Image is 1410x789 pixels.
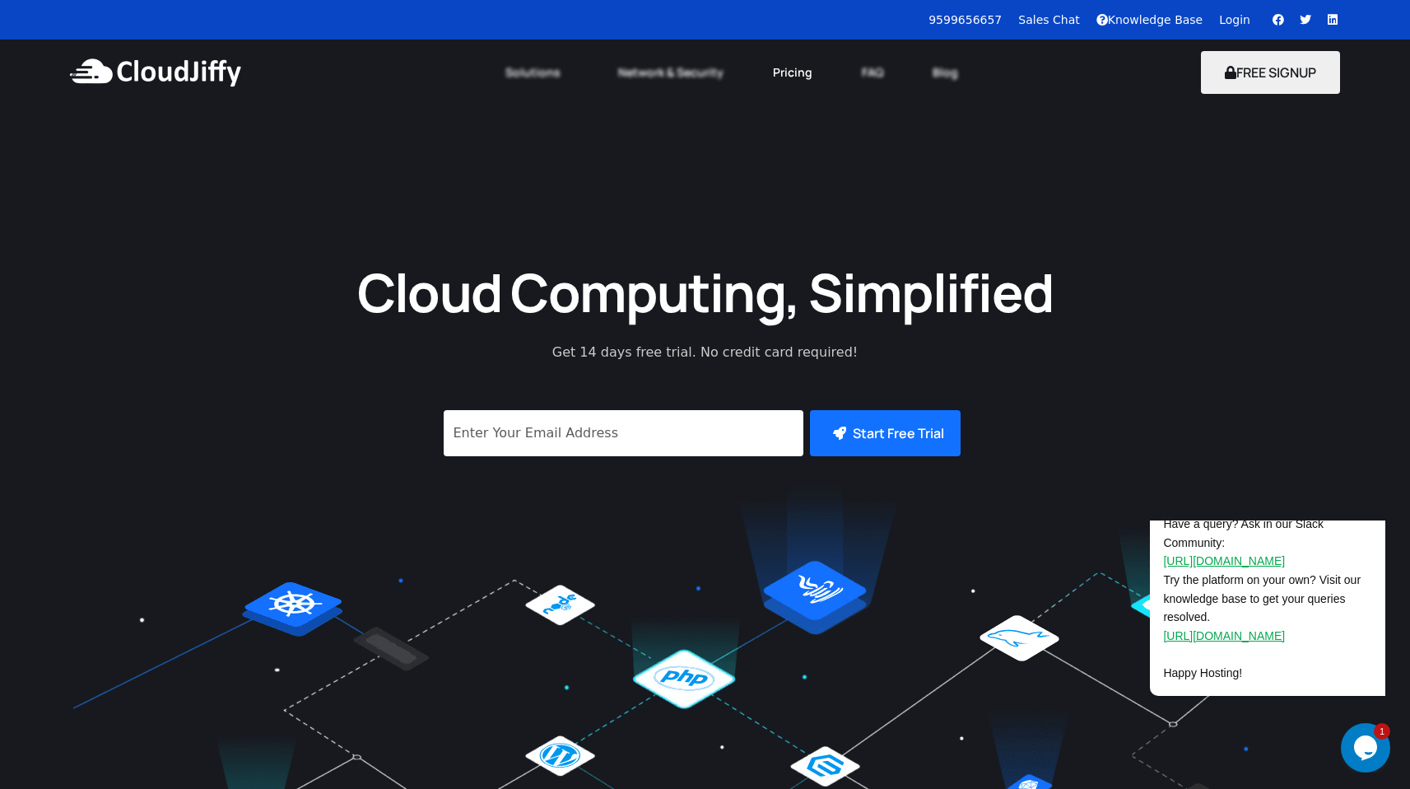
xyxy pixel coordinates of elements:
a: Solutions [481,54,593,91]
iframe: chat widget [1097,521,1394,715]
a: Login [1219,13,1250,26]
a: FREE SIGNUP [1201,63,1340,82]
a: Knowledge Base [1096,13,1203,26]
iframe: chat widget [1341,723,1394,773]
h1: Cloud Computing, Simplified [335,258,1076,326]
a: Network & Security [593,54,748,91]
a: FAQ [837,54,908,91]
input: Enter Your Email Address [444,410,803,456]
a: [URL][DOMAIN_NAME] [66,109,188,122]
a: Pricing [748,54,837,91]
p: Get 14 days free trial. No credit card required! [479,343,932,362]
a: Blog [908,54,983,91]
a: [URL][DOMAIN_NAME] [66,34,188,47]
a: Sales Chat [1018,13,1079,26]
button: Start Free Trial [810,410,961,456]
a: 9599656657 [928,13,1002,26]
button: FREE SIGNUP [1201,51,1340,94]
